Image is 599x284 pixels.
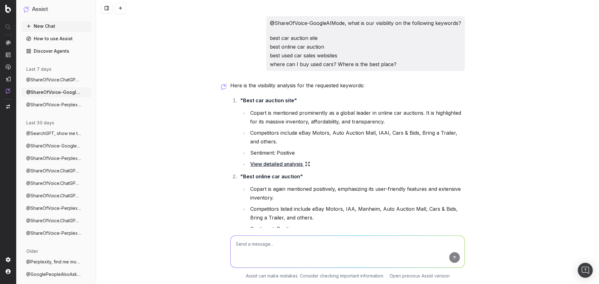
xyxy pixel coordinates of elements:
[26,89,81,95] span: @ShareOfVoice-GoogleAIMode, what is our
[26,271,81,277] span: @GooglePeopleAlsoAsk, Find me "people al
[578,263,593,278] div: Open Intercom Messenger
[26,130,81,137] span: @SearchGPT, show me the best way to sell
[21,21,91,31] button: New Chat
[26,168,81,174] span: @ShareOfVoice.ChatGPT, what is our visib
[250,160,310,168] a: View detailed analysis
[21,128,91,138] button: @SearchGPT, show me the best way to sell
[6,40,11,45] img: Analytics
[246,273,384,279] p: Assist can make mistakes. Consider checking important information.
[26,259,81,265] span: @Perplexity, find me most popular questi
[26,193,81,199] span: @ShareOfVoice.ChatGPT, what is our visib
[248,224,465,233] li: Sentiment: Positive
[21,34,91,44] a: How to use Assist
[26,77,81,83] span: @ShareOfVoice.ChatGPT, what is our visib
[248,128,465,146] li: Competitors include eBay Motors, Auto Auction Mall, IAAI, Cars & Bids, Bring a Trailer, and others.
[248,185,465,202] li: Copart is again mentioned positively, emphasizing its user-friendly features and extensive invent...
[270,34,461,69] p: best car auction site best online car auction best used car sales websites where can I buy used c...
[6,88,11,94] img: Assist
[21,141,91,151] button: @ShareOfVoice-GoogleAIMode, what is our
[21,269,91,279] button: @GooglePeopleAlsoAsk, Find me "people al
[21,216,91,226] button: @ShareOfVoice.ChatGPT, what is our visib
[248,205,465,222] li: Competitors listed include eBay Motors, IAA, Manheim, Auto Auction Mall, Cars & Bids, Bring a Tra...
[32,5,48,14] h1: Assist
[270,19,461,27] p: @ShareOfVoice-GoogleAIMode, what is our visibility on the following keywords?
[248,108,465,126] li: Copart is mentioned prominently as a global leader in online car auctions. It is highlighted for ...
[21,100,91,110] button: @ShareOfVoice-Perplexity, what is our vi
[21,87,91,97] button: @ShareOfVoice-GoogleAIMode, what is our
[26,102,81,108] span: @ShareOfVoice-Perplexity, what is our vi
[5,5,11,13] img: Botify logo
[21,46,91,56] a: Discover Agents
[26,155,81,161] span: @ShareOfVoice-Perplexity, what is our vi
[26,218,81,224] span: @ShareOfVoice.ChatGPT, what is our visib
[230,81,465,90] p: Here is the visibility analysis for the requested keywords:
[21,203,91,213] button: @ShareOfVoice-Perplexity, what is our vi
[26,120,54,126] span: last 30 days
[21,178,91,188] button: @ShareOfVoice.ChatGPT, what is our visib
[21,228,91,238] button: @ShareOfVoice-Perplexity, what is our vi
[26,66,51,72] span: last 7 days
[24,5,89,14] button: Assist
[6,269,11,274] img: My account
[21,257,91,267] button: @Perplexity, find me most popular questi
[6,64,11,70] img: Activation
[240,97,297,103] strong: "Best car auction site"
[24,6,29,12] img: Assist
[6,104,10,109] img: Switch project
[26,230,81,236] span: @ShareOfVoice-Perplexity, what is our vi
[21,75,91,85] button: @ShareOfVoice.ChatGPT, what is our visib
[26,143,81,149] span: @ShareOfVoice-GoogleAIMode, what is our
[26,248,38,254] span: older
[21,166,91,176] button: @ShareOfVoice.ChatGPT, what is our visib
[248,148,465,157] li: Sentiment: Positive
[221,84,227,90] img: Botify assist logo
[6,76,11,81] img: Studio
[6,257,11,262] img: Setting
[21,191,91,201] button: @ShareOfVoice.ChatGPT, what is our visib
[21,153,91,163] button: @ShareOfVoice-Perplexity, what is our vi
[26,205,81,211] span: @ShareOfVoice-Perplexity, what is our vi
[26,180,81,186] span: @ShareOfVoice.ChatGPT, what is our visib
[6,52,11,57] img: Intelligence
[240,173,303,180] strong: "Best online car auction"
[389,273,450,279] a: Open previous Assist version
